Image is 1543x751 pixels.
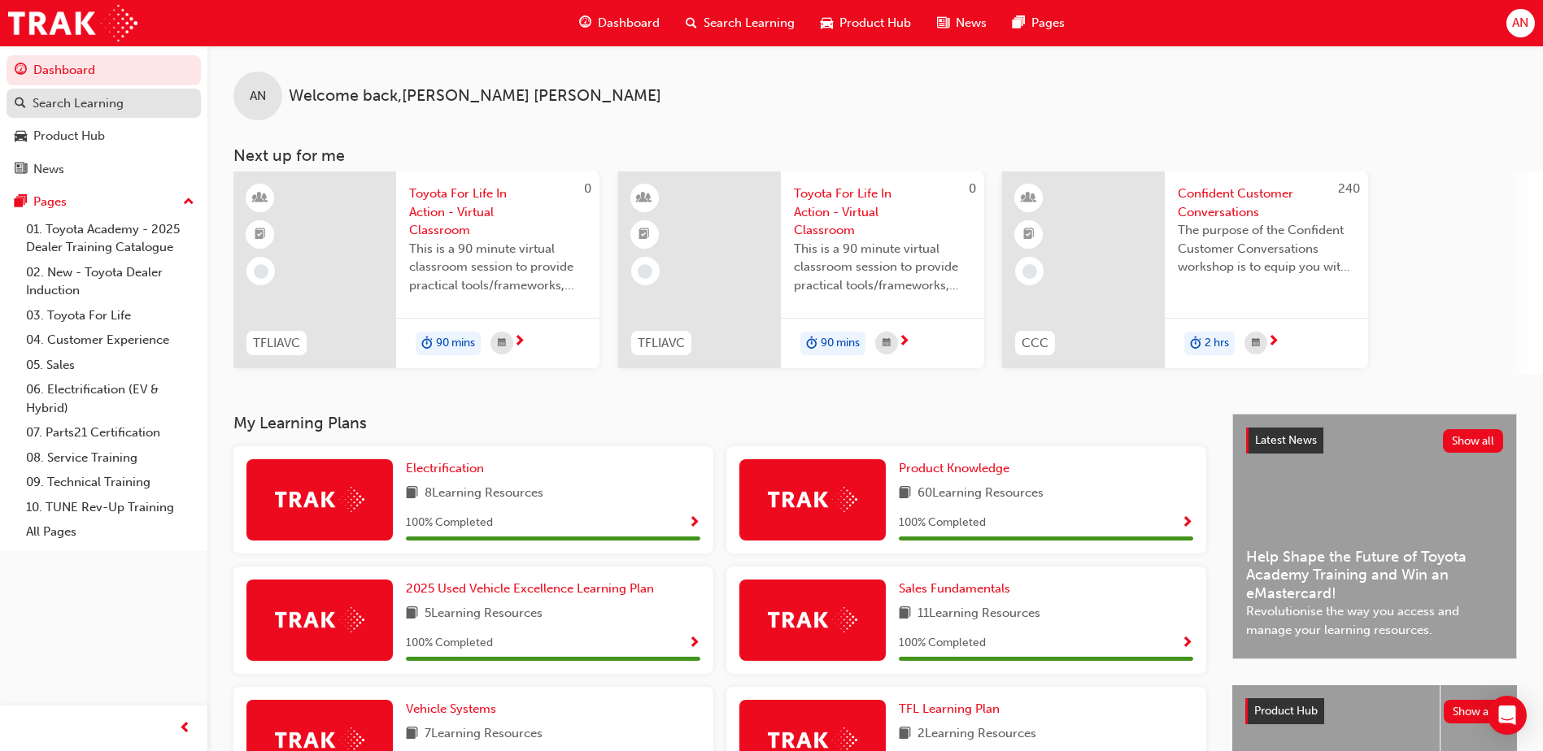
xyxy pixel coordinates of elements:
[704,14,795,33] span: Search Learning
[639,188,650,209] span: learningResourceType_INSTRUCTOR_LED-icon
[899,581,1010,596] span: Sales Fundamentals
[821,334,860,353] span: 90 mins
[20,377,201,420] a: 06. Electrification (EV & Hybrid)
[406,459,490,478] a: Electrification
[255,224,266,245] span: booktick-icon
[1181,516,1193,531] span: Show Progress
[618,171,984,368] a: 0TFLIAVCToyota For Life In Action - Virtual ClassroomThis is a 90 minute virtual classroom sessio...
[20,470,201,495] a: 09. Technical Training
[768,487,857,512] img: Trak
[794,184,971,240] span: Toyota For Life In Action - Virtual Classroom
[20,420,201,445] a: 07. Parts21 Certification
[1267,335,1279,349] span: next-icon
[1178,221,1355,276] span: The purpose of the Confident Customer Conversations workshop is to equip you with tools to commun...
[406,700,503,718] a: Vehicle Systems
[566,7,673,40] a: guage-iconDashboard
[1488,696,1527,735] div: Open Intercom Messenger
[275,607,364,632] img: Trak
[33,160,64,179] div: News
[409,240,586,295] span: This is a 90 minute virtual classroom session to provide practical tools/frameworks, behaviours a...
[254,264,268,279] span: learningRecordVerb_NONE-icon
[1245,698,1504,724] a: Product HubShow all
[1443,429,1504,453] button: Show all
[421,333,433,354] span: duration-icon
[8,5,137,41] img: Trak
[918,484,1044,504] span: 60 Learning Resources
[179,718,191,739] span: prev-icon
[20,519,201,545] a: All Pages
[1022,264,1037,279] span: learningRecordVerb_NONE-icon
[688,516,700,531] span: Show Progress
[686,13,697,33] span: search-icon
[883,333,891,354] span: calendar-icon
[15,63,27,78] span: guage-icon
[20,495,201,520] a: 10. TUNE Rev-Up Training
[1013,13,1025,33] span: pages-icon
[1254,704,1318,718] span: Product Hub
[1246,602,1503,639] span: Revolutionise the way you access and manage your learning resources.
[899,461,1009,475] span: Product Knowledge
[1252,333,1260,354] span: calendar-icon
[1444,700,1505,723] button: Show all
[409,184,586,240] span: Toyota For Life In Action - Virtual Classroom
[7,55,201,85] a: Dashboard
[1023,188,1035,209] span: learningResourceType_INSTRUCTOR_LED-icon
[253,334,300,353] span: TFLIAVC
[7,52,201,187] button: DashboardSearch LearningProduct HubNews
[15,195,27,210] span: pages-icon
[7,187,201,217] button: Pages
[898,335,910,349] span: next-icon
[20,445,201,471] a: 08. Service Training
[15,163,27,177] span: news-icon
[808,7,924,40] a: car-iconProduct Hub
[806,333,817,354] span: duration-icon
[406,461,484,475] span: Electrification
[638,334,685,353] span: TFLIAVC
[688,636,700,651] span: Show Progress
[794,240,971,295] span: This is a 90 minute virtual classroom session to provide practical tools/frameworks, behaviours a...
[1181,636,1193,651] span: Show Progress
[406,514,493,532] span: 100 % Completed
[250,87,266,106] span: AN
[1255,433,1317,447] span: Latest News
[1031,14,1065,33] span: Pages
[918,724,1036,744] span: 2 Learning Resources
[33,94,124,113] div: Search Learning
[1246,548,1503,603] span: Help Shape the Future of Toyota Academy Training and Win an eMastercard!
[1181,513,1193,533] button: Show Progress
[33,127,105,145] div: Product Hub
[918,604,1040,624] span: 11 Learning Resources
[839,14,911,33] span: Product Hub
[207,146,1543,165] h3: Next up for me
[20,260,201,303] a: 02. New - Toyota Dealer Induction
[768,607,857,632] img: Trak
[899,484,911,504] span: book-icon
[673,7,808,40] a: search-iconSearch Learning
[33,193,67,211] div: Pages
[1181,633,1193,653] button: Show Progress
[406,580,660,598] a: 2025 Used Vehicle Excellence Learning Plan
[233,171,599,368] a: 0TFLIAVCToyota For Life In Action - Virtual ClassroomThis is a 90 minute virtual classroom sessio...
[406,581,654,596] span: 2025 Used Vehicle Excellence Learning Plan
[7,121,201,151] a: Product Hub
[1022,334,1048,353] span: CCC
[1232,414,1517,659] a: Latest NewsShow allHelp Shape the Future of Toyota Academy Training and Win an eMastercard!Revolu...
[406,634,493,653] span: 100 % Completed
[7,89,201,119] a: Search Learning
[584,181,591,196] span: 0
[1190,333,1201,354] span: duration-icon
[1002,171,1368,368] a: 240CCCConfident Customer ConversationsThe purpose of the Confident Customer Conversations worksho...
[1205,334,1229,353] span: 2 hrs
[1023,224,1035,245] span: booktick-icon
[1000,7,1078,40] a: pages-iconPages
[406,604,418,624] span: book-icon
[406,484,418,504] span: book-icon
[1338,181,1360,196] span: 240
[183,192,194,213] span: up-icon
[956,14,987,33] span: News
[899,580,1017,598] a: Sales Fundamentals
[20,217,201,260] a: 01. Toyota Academy - 2025 Dealer Training Catalogue
[899,459,1016,478] a: Product Knowledge
[899,700,1006,718] a: TFL Learning Plan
